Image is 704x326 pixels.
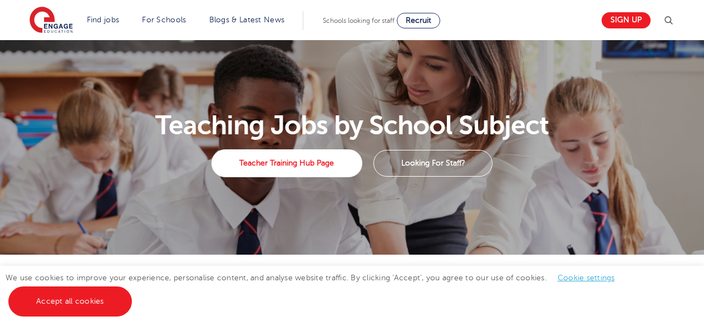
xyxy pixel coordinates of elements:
span: Schools looking for staff [323,17,395,25]
a: Teacher Training Hub Page [211,149,362,177]
span: Recruit [406,16,431,25]
a: Recruit [397,13,440,28]
a: Cookie settings [558,274,615,282]
a: Looking For Staff? [373,150,493,177]
h1: Teaching Jobs by School Subject [23,112,681,139]
a: Blogs & Latest News [209,16,285,24]
a: Accept all cookies [8,286,132,317]
img: Engage Education [29,7,73,35]
a: For Schools [142,16,186,24]
a: Find jobs [87,16,120,24]
a: Sign up [602,12,651,28]
span: We use cookies to improve your experience, personalise content, and analyse website traffic. By c... [6,274,626,305]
